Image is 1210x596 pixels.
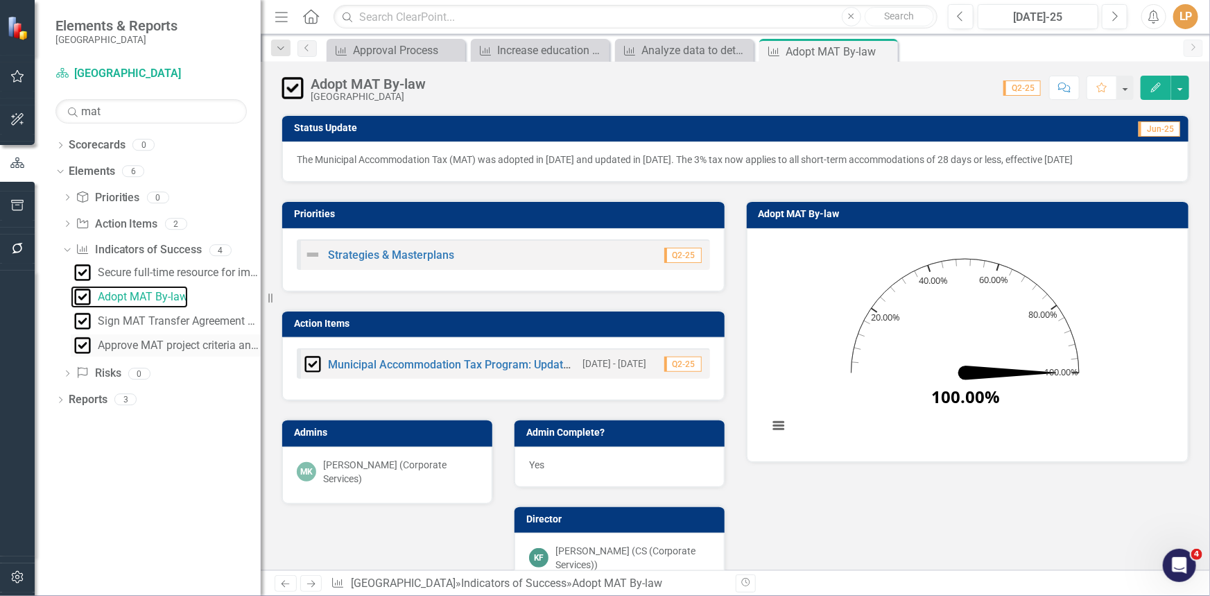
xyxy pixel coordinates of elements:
text: 80.00% [1028,308,1057,321]
div: 2 [165,218,187,230]
button: LP [1173,4,1198,29]
h3: Priorities [294,209,718,219]
div: [PERSON_NAME] (Corporate Services) [323,458,478,486]
a: Increase education methods about invasive species [474,42,606,59]
img: website_grey.svg [22,36,33,47]
button: [DATE]-25 [978,4,1099,29]
a: Scorecards [69,137,126,153]
a: Strategies & Masterplans [328,248,454,262]
img: tab_keywords_by_traffic_grey.svg [138,80,149,92]
div: 0 [132,139,155,151]
img: tab_domain_overview_orange.svg [37,80,49,92]
div: Domain Overview [53,82,124,91]
text: 100.00% [931,385,1000,408]
text: 60.00% [979,273,1008,286]
a: Priorities [76,190,139,206]
img: logo_orange.svg [22,22,33,33]
a: Risks [76,366,121,382]
span: 4 [1191,549,1202,560]
div: 4 [209,244,232,256]
h3: Adopt MAT By-law [759,209,1182,219]
img: Complete [282,77,304,99]
a: [GEOGRAPHIC_DATA] [55,66,229,82]
div: Analyze data to determine next steps for Coastal Protection Program [641,42,750,59]
div: Domain: [DOMAIN_NAME] [36,36,153,47]
button: View chart menu, Chart [768,416,788,435]
div: Adopt MAT By-law [311,76,426,92]
div: [GEOGRAPHIC_DATA] [311,92,426,102]
span: Search [884,10,914,22]
a: Elements [69,164,115,180]
div: Chart. Highcharts interactive chart. [761,239,1175,448]
h3: Status Update [294,123,822,133]
a: Sign MAT Transfer Agreement with DMO [71,310,261,332]
a: Indicators of Success [76,242,202,258]
img: Complete [74,289,91,305]
div: 3 [114,394,137,406]
iframe: Intercom live chat [1163,549,1196,582]
span: Jun-25 [1139,121,1180,137]
div: 0 [147,191,169,203]
img: Not Defined [304,246,321,263]
a: Action Items [76,216,157,232]
div: KF [529,548,548,568]
div: Adopt MAT By-law [572,577,662,590]
a: [GEOGRAPHIC_DATA] [351,577,456,590]
h3: Action Items [294,318,718,329]
svg: Interactive chart [761,239,1169,448]
div: Adopt MAT By-law [786,43,894,60]
div: MK [297,462,316,482]
span: Q2-25 [664,357,702,372]
img: Complete [74,313,91,330]
a: Secure full-time resource for implementation of Climate Change [71,262,261,284]
div: Increase education methods about invasive species [497,42,606,59]
a: Approval Process [330,42,462,59]
img: Complete [74,337,91,354]
small: [DATE] - [DATE] [583,357,647,371]
span: Elements & Reports [55,17,178,34]
a: Adopt MAT By-law [71,286,188,308]
div: Keywords by Traffic [153,82,234,91]
div: Sign MAT Transfer Agreement with DMO [98,315,261,327]
input: Search Below... [55,99,247,124]
div: » » [331,576,725,592]
h3: Admin Complete? [526,427,718,438]
img: Complete [304,356,321,373]
h3: Director [526,514,718,525]
a: Approve MAT project criteria and funding [71,334,261,357]
div: [PERSON_NAME] (CS (Corporate Services)) [555,544,710,572]
div: 6 [122,166,144,178]
button: Search [865,7,934,26]
text: 40.00% [919,274,948,287]
path: 100. Actual. [965,366,1056,380]
p: The Municipal Accommodation Tax (MAT) was adopted in [DATE] and updated in [DATE]. The 3% tax now... [297,153,1174,167]
div: Approve MAT project criteria and funding [98,339,261,352]
div: 0 [128,368,150,380]
div: Secure full-time resource for implementation of Climate Change [98,266,261,279]
span: Q2-25 [1003,80,1041,96]
a: Indicators of Success [461,577,567,590]
input: Search ClearPoint... [334,5,937,29]
img: ClearPoint Strategy [7,16,31,40]
text: 20.00% [871,311,900,323]
div: v 4.0.25 [39,22,68,33]
img: Complete [74,264,91,281]
a: Analyze data to determine next steps for Coastal Protection Program [619,42,750,59]
span: Q2-25 [664,248,702,263]
span: Yes [529,459,544,470]
div: Adopt MAT By-law [98,291,188,303]
a: Municipal Accommodation Tax Program: Update By-law, develop project criteria, and execute program [328,358,838,371]
div: Approval Process [353,42,462,59]
text: 100.00% [1044,366,1078,378]
small: [GEOGRAPHIC_DATA] [55,34,178,45]
div: [DATE]-25 [983,9,1094,26]
h3: Admins [294,427,485,438]
a: Reports [69,392,107,408]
